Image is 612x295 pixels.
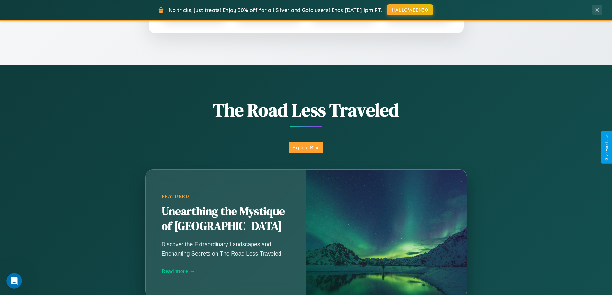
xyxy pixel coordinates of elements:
button: Explore Blog [289,142,323,153]
iframe: Intercom live chat [6,273,22,289]
div: Featured [162,194,290,199]
button: HALLOWEEN30 [387,4,433,15]
h1: The Road Less Traveled [113,98,499,122]
div: Give Feedback [604,134,609,161]
span: No tricks, just treats! Enjoy 30% off for all Silver and Gold users! Ends [DATE] 1pm PT. [169,7,382,13]
h2: Unearthing the Mystique of [GEOGRAPHIC_DATA] [162,204,290,234]
p: Discover the Extraordinary Landscapes and Enchanting Secrets on The Road Less Traveled. [162,240,290,258]
div: Read more → [162,268,290,274]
